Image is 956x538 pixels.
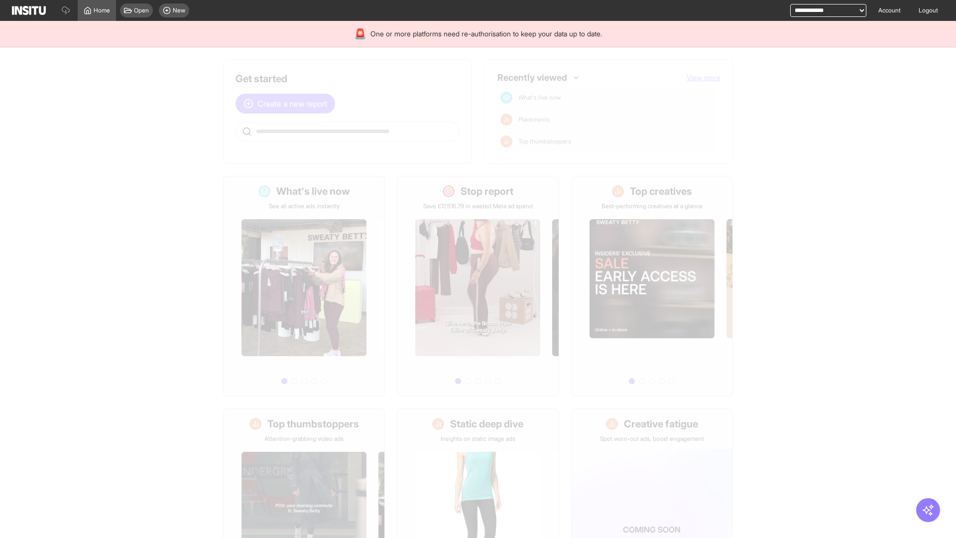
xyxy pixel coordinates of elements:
span: One or more platforms need re-authorisation to keep your data up to date. [370,29,602,39]
span: Home [94,6,110,14]
div: 🚨 [354,27,366,41]
span: Open [134,6,149,14]
span: New [173,6,185,14]
img: Logo [12,6,46,15]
